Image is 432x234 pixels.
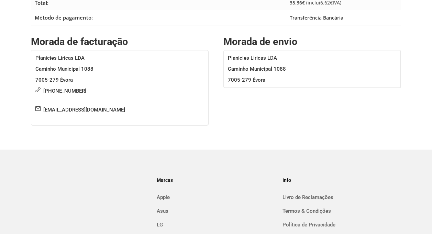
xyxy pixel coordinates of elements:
td: Transferência Bancária [286,10,401,25]
th: Método de pagamento: [31,10,286,25]
h4: Marcas [157,175,275,185]
a: Apple [157,192,275,203]
a: Asus [157,206,275,217]
a: Termos & Condições [283,206,401,217]
p: [EMAIL_ADDRESS][DOMAIN_NAME] [35,104,204,123]
address: Planicies Liricas LDA Caminho Municipal 1088 7005-279 Évora [31,50,209,126]
h4: Info [283,175,401,185]
a: Livro de Reclamações [283,192,401,203]
a: Política de Privacidade [283,219,401,230]
h2: Morada de facturação [31,36,209,48]
a: LG [157,219,275,230]
address: Planicies Liricas LDA Caminho Municipal 1088 7005-279 Évora [223,50,401,88]
h2: Morada de envio [223,36,401,48]
p: [PHONE_NUMBER] [35,85,204,104]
